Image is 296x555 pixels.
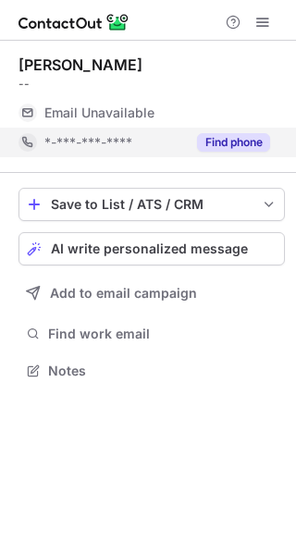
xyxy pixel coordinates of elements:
[18,321,285,347] button: Find work email
[197,133,270,152] button: Reveal Button
[51,241,248,256] span: AI write personalized message
[18,76,285,92] div: --
[48,326,277,342] span: Find work email
[44,105,154,121] span: Email Unavailable
[18,11,129,33] img: ContactOut v5.3.10
[18,55,142,74] div: [PERSON_NAME]
[50,286,197,301] span: Add to email campaign
[48,363,277,379] span: Notes
[51,197,253,212] div: Save to List / ATS / CRM
[18,358,285,384] button: Notes
[18,232,285,265] button: AI write personalized message
[18,277,285,310] button: Add to email campaign
[18,188,285,221] button: save-profile-one-click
